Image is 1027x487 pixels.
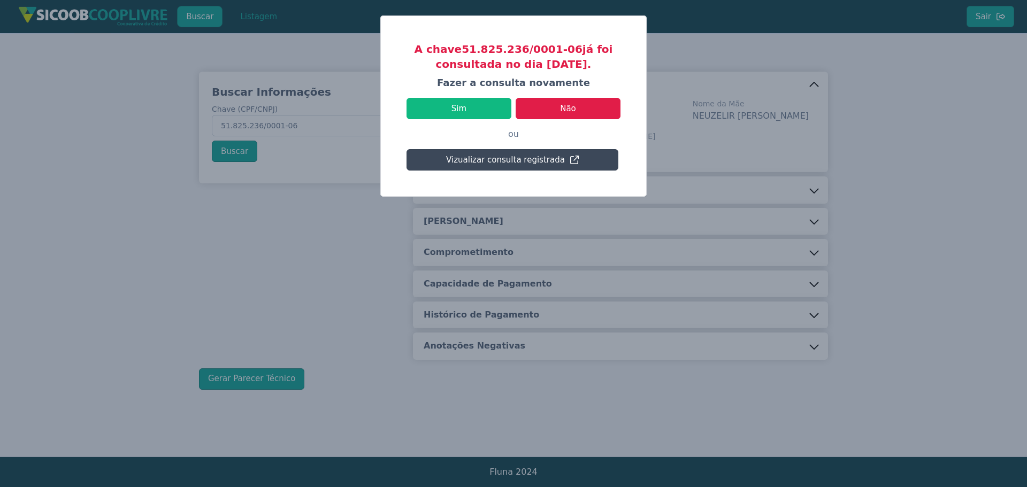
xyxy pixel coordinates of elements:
[407,42,620,72] h3: A chave 51.825.236/0001-06 já foi consultada no dia [DATE].
[407,76,620,89] h4: Fazer a consulta novamente
[516,98,620,119] button: Não
[407,98,511,119] button: Sim
[407,119,620,149] p: ou
[407,149,618,171] button: Vizualizar consulta registrada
